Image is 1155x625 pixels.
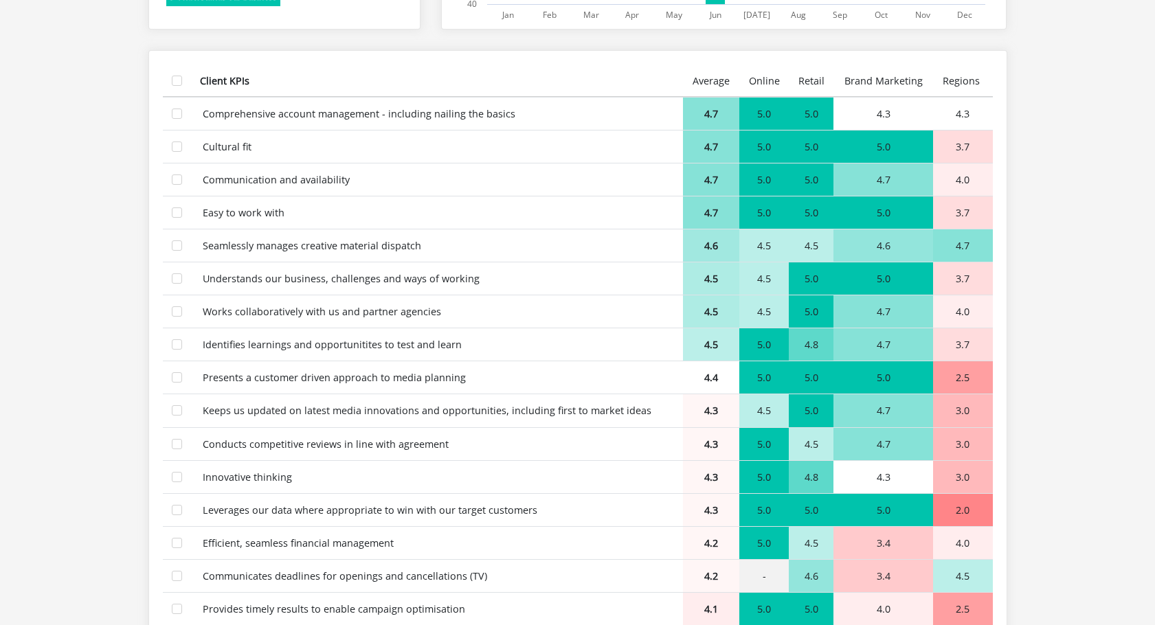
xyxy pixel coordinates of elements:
[194,196,683,229] td: Easy to work with
[194,262,683,295] td: Understands our business, challenges and ways of working
[739,98,789,130] td: 5.0
[709,9,721,21] text: Jun
[194,394,683,427] td: Keeps us updated on latest media innovations and opportunities, including first to market ideas
[194,130,683,163] td: Cultural fit
[683,229,739,262] td: 4.6
[933,361,992,394] td: 2.5
[683,394,739,427] td: 4.3
[833,559,933,592] td: 3.4
[683,163,739,196] td: 4.7
[683,460,739,493] td: 4.3
[833,328,933,361] td: 4.7
[833,361,933,394] td: 5.0
[739,328,789,361] td: 5.0
[683,262,739,295] td: 4.5
[789,98,833,130] td: 5.0
[194,295,683,328] td: Works collaboratively with us and partner agencies
[833,526,933,559] td: 3.4
[833,196,933,229] td: 5.0
[833,295,933,328] td: 4.7
[194,163,683,196] td: Communication and availability
[789,460,833,493] td: 4.8
[833,394,933,427] td: 4.7
[789,328,833,361] td: 4.8
[543,9,557,21] text: Feb
[194,361,683,394] td: Presents a customer driven approach to media planning
[933,229,992,262] td: 4.7
[502,9,514,21] text: Jan
[194,592,683,625] td: Provides timely results to enable campaign optimisation
[789,229,833,262] td: 4.5
[194,460,683,493] td: Innovative thinking
[194,98,683,130] td: Comprehensive account management - including nailing the basics
[683,361,739,394] td: 4.4
[833,65,933,98] th: Brand Marketing
[933,460,992,493] td: 3.0
[833,262,933,295] td: 5.0
[739,526,789,559] td: 5.0
[194,493,683,526] td: Leverages our data where appropriate to win with our target customers
[957,9,972,21] text: Dec
[683,526,739,559] td: 4.2
[933,394,992,427] td: 3.0
[743,9,770,21] text: [DATE]
[626,9,640,21] text: Apr
[789,427,833,460] td: 4.5
[739,196,789,229] td: 5.0
[833,130,933,163] td: 5.0
[739,295,789,328] td: 4.5
[791,9,806,21] text: Aug
[789,163,833,196] td: 5.0
[739,130,789,163] td: 5.0
[200,74,249,87] b: Client KPIs
[789,262,833,295] td: 5.0
[933,98,992,130] td: 4.3
[789,559,833,592] td: 4.6
[789,196,833,229] td: 5.0
[933,295,992,328] td: 4.0
[833,9,847,21] text: Sep
[789,361,833,394] td: 5.0
[916,9,931,21] text: Nov
[933,526,992,559] td: 4.0
[739,427,789,460] td: 5.0
[833,229,933,262] td: 4.6
[683,559,739,592] td: 4.2
[739,493,789,526] td: 5.0
[833,427,933,460] td: 4.7
[683,328,739,361] td: 4.5
[194,559,683,592] td: Communicates deadlines for openings and cancellations (TV)
[833,163,933,196] td: 4.7
[683,592,739,625] td: 4.1
[833,98,933,130] td: 4.3
[833,592,933,625] td: 4.0
[933,427,992,460] td: 3.0
[789,592,833,625] td: 5.0
[683,493,739,526] td: 4.3
[739,394,789,427] td: 4.5
[739,559,789,592] td: -
[833,493,933,526] td: 5.0
[833,460,933,493] td: 4.3
[739,262,789,295] td: 4.5
[739,361,789,394] td: 5.0
[933,130,992,163] td: 3.7
[933,163,992,196] td: 4.0
[875,9,888,21] text: Oct
[666,9,683,21] text: May
[683,65,739,98] th: Average
[789,130,833,163] td: 5.0
[933,559,992,592] td: 4.5
[683,98,739,130] td: 4.7
[933,328,992,361] td: 3.7
[683,427,739,460] td: 4.3
[933,493,992,526] td: 2.0
[789,65,833,98] th: Retail
[789,394,833,427] td: 5.0
[683,196,739,229] td: 4.7
[789,493,833,526] td: 5.0
[683,130,739,163] td: 4.7
[739,592,789,625] td: 5.0
[789,295,833,328] td: 5.0
[583,9,599,21] text: Mar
